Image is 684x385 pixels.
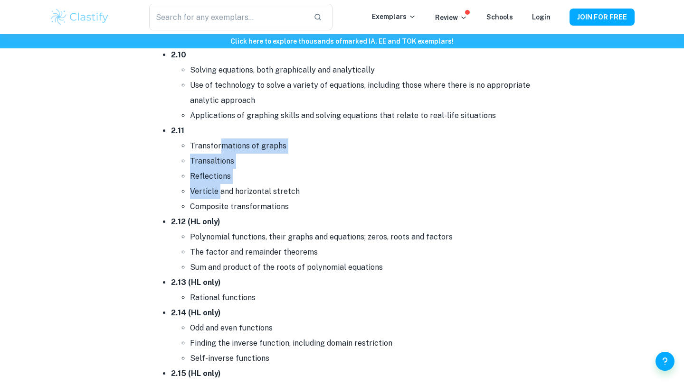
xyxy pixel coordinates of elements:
p: Review [435,12,467,23]
img: Clastify logo [49,8,110,27]
li: Odd and even functions [190,321,532,336]
strong: 2.15 (HL only) [171,369,221,378]
li: Solving equations, both graphically and analytically [190,63,532,78]
li: Self-inverse functions [190,351,532,366]
strong: 2.12 (HL only) [171,217,220,226]
li: Verticle and horizontal stretch [190,184,532,199]
h6: Click here to explore thousands of marked IA, EE and TOK exemplars ! [2,36,682,46]
p: Exemplars [372,11,416,22]
li: Finding the inverse function, including domain restriction [190,336,532,351]
strong: 2.14 (HL only) [171,308,221,317]
a: Schools [486,13,513,21]
li: Transformations of graphs [190,138,532,154]
li: Composite transformations [190,199,532,214]
strong: 2.13 (HL only) [171,278,221,287]
li: Reflections [190,169,532,184]
a: Login [532,13,551,21]
li: The factor and remainder theorems [190,245,532,260]
button: Help and Feedback [655,352,674,371]
strong: 2.11 [171,126,184,135]
li: Use of technology to solve a variety of equations, including those where there is no appropriate ... [190,78,532,108]
input: Search for any exemplars... [149,4,306,30]
li: Polynomial functions, their graphs and equations; zeros, roots and factors [190,229,532,245]
li: Rational functions [190,290,532,305]
li: Transaltions [190,154,532,169]
strong: 2.10 [171,50,186,59]
li: Applications of graphing skills and solving equations that relate to real-life situations [190,108,532,123]
button: JOIN FOR FREE [570,9,635,26]
li: Sum and product of the roots of polynomial equations [190,260,532,275]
